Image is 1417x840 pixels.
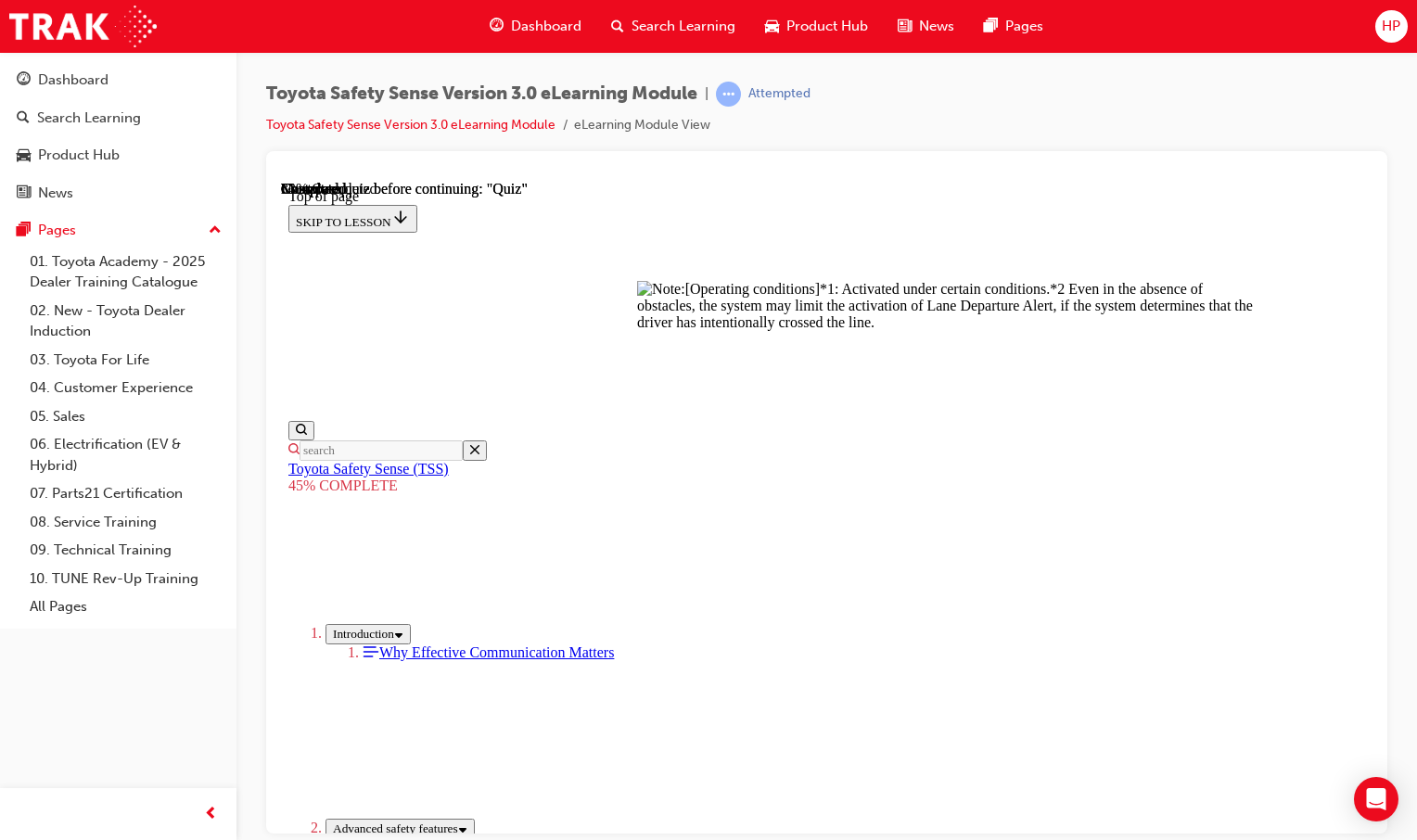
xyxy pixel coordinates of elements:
[22,248,229,297] a: 01. Toyota Academy - 2025 Dealer Training Catalogue
[38,70,109,91] div: Dashboard
[17,223,31,239] span: pages-icon
[22,346,229,375] a: 03. Toyota For Life
[611,15,624,38] span: search-icon
[37,108,141,129] div: Search Learning
[969,7,1058,45] a: pages-iconPages
[22,536,229,565] a: 09. Technical Training
[17,110,30,127] span: search-icon
[266,83,697,105] span: Toyota Safety Sense Version 3.0 eLearning Module
[765,15,779,38] span: car-icon
[17,185,31,202] span: news-icon
[266,117,555,133] a: Toyota Safety Sense Version 3.0 eLearning Module
[209,219,222,243] span: up-icon
[38,145,120,166] div: Product Hub
[22,479,229,508] a: 07. Parts21 Certification
[17,72,31,89] span: guage-icon
[22,297,229,346] a: 02. New - Toyota Dealer Induction
[22,565,229,593] a: 10. TUNE Rev-Up Training
[22,402,229,431] a: 05. Sales
[7,59,229,213] button: DashboardSearch LearningProduct HubNews
[475,7,596,45] a: guage-iconDashboard
[1382,16,1400,37] span: HP
[705,83,708,105] span: |
[596,7,750,45] a: search-iconSearch Learning
[7,63,229,97] a: Dashboard
[38,183,73,204] div: News
[1005,16,1043,37] span: Pages
[750,7,883,45] a: car-iconProduct Hub
[7,138,229,172] a: Product Hub
[984,15,998,38] span: pages-icon
[716,82,741,107] span: learningRecordVerb_ATTEMPT-icon
[38,220,76,241] div: Pages
[17,147,31,164] span: car-icon
[748,85,811,103] div: Attempted
[7,213,229,248] button: Pages
[9,6,157,47] img: Trak
[490,15,504,38] span: guage-icon
[786,16,868,37] span: Product Hub
[22,374,229,402] a: 04. Customer Experience
[204,803,218,826] span: prev-icon
[919,16,954,37] span: News
[883,7,969,45] a: news-iconNews
[22,508,229,537] a: 08. Service Training
[22,430,229,479] a: 06. Electrification (EV & Hybrid)
[511,16,581,37] span: Dashboard
[7,101,229,135] a: Search Learning
[22,592,229,621] a: All Pages
[898,15,912,38] span: news-icon
[574,115,710,136] li: eLearning Module View
[1354,777,1398,821] div: Open Intercom Messenger
[7,176,229,210] a: News
[1375,10,1408,43] button: HP
[632,16,735,37] span: Search Learning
